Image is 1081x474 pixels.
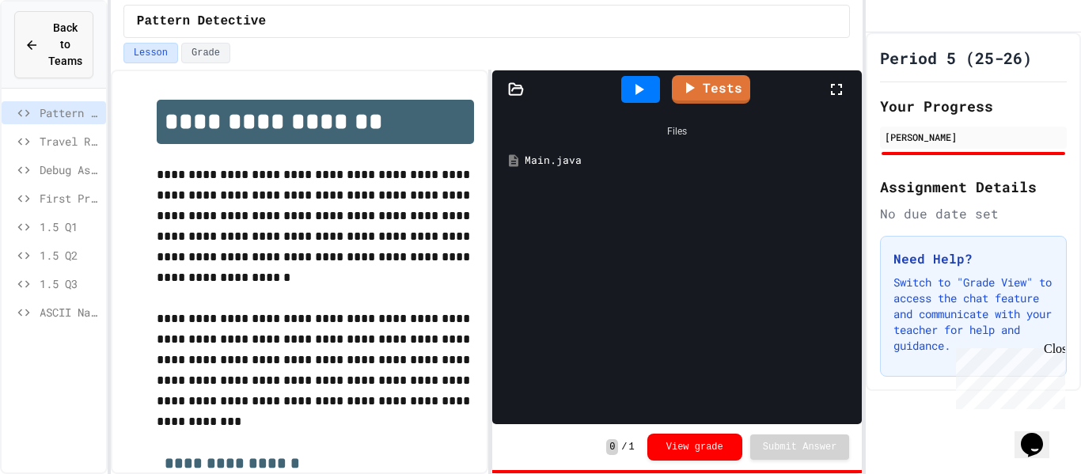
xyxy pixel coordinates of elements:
[40,247,100,264] span: 1.5 Q2
[885,130,1062,144] div: [PERSON_NAME]
[893,249,1053,268] h3: Need Help?
[525,153,853,169] div: Main.java
[1015,411,1065,458] iframe: chat widget
[950,342,1065,409] iframe: chat widget
[40,161,100,178] span: Debug Assembly
[629,441,635,453] span: 1
[40,304,100,320] span: ASCII Name
[621,441,627,453] span: /
[672,75,750,104] a: Tests
[14,11,93,78] button: Back to Teams
[40,218,100,235] span: 1.5 Q1
[181,43,230,63] button: Grade
[48,20,82,70] span: Back to Teams
[40,104,100,121] span: Pattern Detective
[893,275,1053,354] p: Switch to "Grade View" to access the chat feature and communicate with your teacher for help and ...
[750,434,850,460] button: Submit Answer
[880,95,1067,117] h2: Your Progress
[880,204,1067,223] div: No due date set
[6,6,109,100] div: Chat with us now!Close
[137,12,266,31] span: Pattern Detective
[606,439,618,455] span: 0
[500,116,855,146] div: Files
[647,434,742,461] button: View grade
[123,43,178,63] button: Lesson
[40,190,100,207] span: First Program
[40,275,100,292] span: 1.5 Q3
[880,47,1032,69] h1: Period 5 (25-26)
[880,176,1067,198] h2: Assignment Details
[40,133,100,150] span: Travel Route Debugger
[763,441,837,453] span: Submit Answer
